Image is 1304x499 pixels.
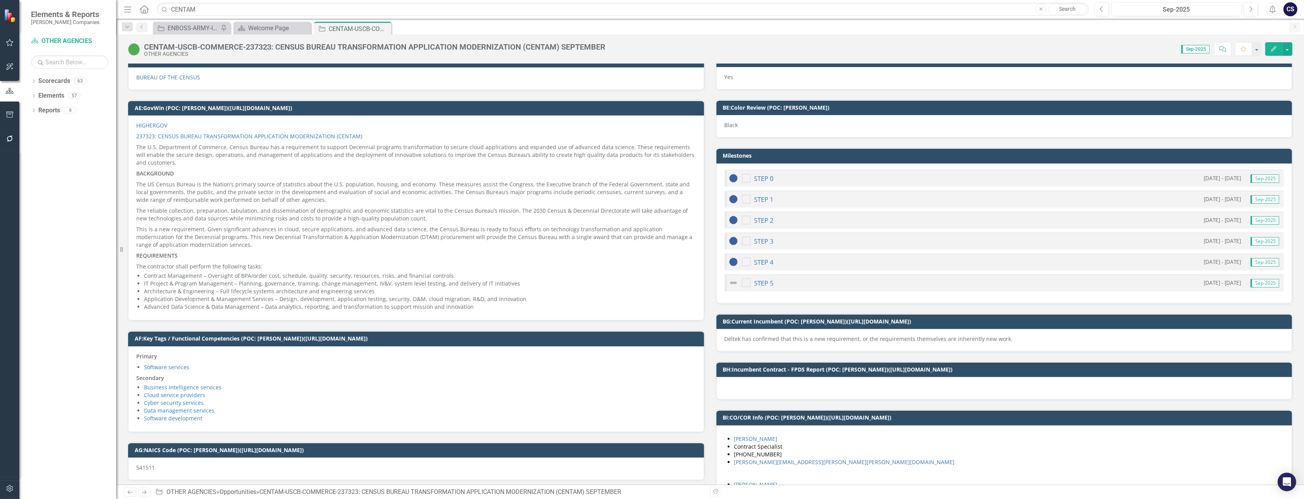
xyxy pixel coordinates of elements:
[1283,2,1297,16] button: CS
[754,279,774,287] a: STEP 5
[144,407,214,414] a: Data management services
[31,55,108,69] input: Search Below...
[1204,216,1241,224] small: [DATE] - [DATE]
[38,77,70,86] a: Scorecards
[136,224,696,250] p: This is a new requirement. Given significant advances in cloud, secure applications, and advanced...
[136,374,164,382] strong: Secondary
[136,261,696,270] p: The contractor shall perform the following tasks:
[754,195,774,204] a: STEP 1
[729,174,738,183] img: Blue Team
[144,272,696,280] p: Contract Management – Oversight of BPA/order cost, schedule, quality, security, resources, risks,...
[723,415,1289,420] h3: BI:CO/COR Info (POC: [PERSON_NAME])([URL][DOMAIN_NAME])
[729,215,738,225] img: Pink Team
[1048,4,1087,15] a: Search
[166,488,216,496] a: OTHER AGENCIES
[136,132,362,140] a: 237323: CENSUS BUREAU TRANSFORMATION APPLICATION MODERNIZATION (CENTAM)
[734,443,1282,451] li: Contract Specialist
[219,488,256,496] a: Opportunities
[729,257,738,267] img: Red Team
[723,318,1289,324] h3: BG:Current Incumbent (POC: [PERSON_NAME])([URL][DOMAIN_NAME])
[729,194,738,204] img: Black Hat
[754,258,774,267] a: STEP 4
[136,122,167,129] a: HIGHERGOV
[754,237,774,246] a: STEP 3
[144,280,696,287] p: IT Project & Program Management – Planning, governance, training, change management, IV&V, system...
[68,93,81,99] div: 57
[725,73,733,81] span: Yes
[136,142,696,168] p: The U.S. Department of Commerce, Census Bureau has a requirement to support Decennial programs tr...
[144,391,205,399] a: Cloud service providers
[235,23,309,33] a: Welcome Page
[136,353,157,360] strong: Primary
[168,23,219,33] div: ENBOSS-ARMY-ITES3 SB-221122 (Army National Guard ENBOSS Support Service Sustainment, Enhancement,...
[1111,2,1242,16] button: Sep-2025
[723,153,1289,158] h3: Milestones
[136,464,155,471] span: 541511
[329,24,389,34] div: CENTAM-USCB-COMMERCE-237323: CENSUS BUREAU TRANSFORMATION APPLICATION MODERNIZATION (CENTAM) SEPT...
[144,363,189,371] a: Software services
[1181,45,1210,53] span: Sep-2025
[155,488,704,497] div: » »
[248,23,309,33] div: Welcome Page
[136,252,178,259] strong: REQUIREMENTS
[1251,195,1279,204] span: Sep-2025
[725,335,1284,343] p: Deltek has confirmed that this is a new requirement, or the requirements themselves are inherentl...
[74,78,86,84] div: 63
[135,105,700,111] h3: AE:GovWin (POC: [PERSON_NAME])([URL][DOMAIN_NAME])
[144,287,696,295] p: Architecture & Engineering – Full lifecycle systems architecture and engineering services
[1114,5,1239,14] div: Sep-2025
[157,3,1089,16] input: Search ClearPoint...
[1278,473,1296,491] div: Open Intercom Messenger
[128,43,140,55] img: Active
[725,121,738,129] span: Black
[31,10,99,19] span: Elements & Reports
[729,236,738,246] img: Green Team
[144,43,605,51] div: CENTAM-USCB-COMMERCE-237323: CENSUS BUREAU TRANSFORMATION APPLICATION MODERNIZATION (CENTAM) SEPT...
[1251,216,1279,225] span: Sep-2025
[136,170,174,177] strong: BACKGROUND
[1251,279,1279,287] span: Sep-2025
[155,23,219,33] a: ENBOSS-ARMY-ITES3 SB-221122 (Army National Guard ENBOSS Support Service Sustainment, Enhancement,...
[144,51,605,57] div: OTHER AGENCIES
[734,458,955,466] a: [PERSON_NAME][EMAIL_ADDRESS][PERSON_NAME][PERSON_NAME][DOMAIN_NAME]
[144,303,696,311] p: Advanced Data Science & Data Management – Data analytics, reporting, and transformation to suppor...
[31,19,99,25] small: [PERSON_NAME] Companies
[1251,258,1279,267] span: Sep-2025
[754,216,774,225] a: STEP 2
[31,37,108,46] a: OTHER AGENCIES
[1204,237,1241,244] small: [DATE] - [DATE]
[135,447,700,453] h3: AG:NAICS Code (POC: [PERSON_NAME])([URL][DOMAIN_NAME])
[1204,195,1241,203] small: [DATE] - [DATE]
[729,278,738,287] img: Not Defined
[1204,174,1241,182] small: [DATE] - [DATE]
[144,399,204,406] a: Cyber security services
[723,367,1289,372] h3: BH:Incumbent Contract - FPDS Report (POC: [PERSON_NAME])([URL][DOMAIN_NAME])
[144,384,221,391] a: Business intelligence services
[1204,258,1241,265] small: [DATE] - [DATE]
[64,107,76,114] div: 9
[259,488,621,496] div: CENTAM-USCB-COMMERCE-237323: CENSUS BUREAU TRANSFORMATION APPLICATION MODERNIZATION (CENTAM) SEPT...
[144,295,696,303] p: Application Development & Management Services – Design, development, application testing, securit...
[136,205,696,224] p: The reliable collection, preparation, tabulation, and dissemination of demographic and economic s...
[734,435,778,442] a: [PERSON_NAME]
[734,451,1282,458] li: [PHONE_NUMBER]
[38,106,60,115] a: Reports
[136,179,696,205] p: The US Census Bureau is the Nation’s primary source of statistics about the U.S. population, hous...
[734,481,778,488] a: [PERSON_NAME]
[4,9,17,22] img: ClearPoint Strategy
[1204,279,1241,286] small: [DATE] - [DATE]
[136,74,200,81] a: BUREAU OF THE CENSUS
[1251,174,1279,183] span: Sep-2025
[723,105,1289,110] h3: BE:Color Review (POC: [PERSON_NAME])
[1251,237,1279,246] span: Sep-2025
[144,415,202,422] a: Software development
[754,174,774,183] a: STEP 0
[38,91,64,100] a: Elements
[135,336,700,341] h3: AF:Key Tags / Functional Competencies (POC: [PERSON_NAME])([URL][DOMAIN_NAME])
